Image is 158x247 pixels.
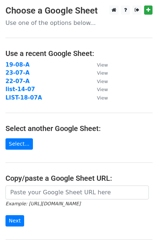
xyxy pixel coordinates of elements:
[5,174,153,183] h4: Copy/paste a Google Sheet URL:
[97,62,108,68] small: View
[5,70,30,76] a: 23-07-A
[90,78,108,85] a: View
[97,87,108,92] small: View
[5,186,149,199] input: Paste your Google Sheet URL here
[5,201,80,206] small: Example: [URL][DOMAIN_NAME]
[5,49,153,58] h4: Use a recent Google Sheet:
[97,95,108,101] small: View
[90,86,108,93] a: View
[90,70,108,76] a: View
[5,138,33,150] a: Select...
[5,61,30,68] a: 19-08-A
[5,124,153,133] h4: Select another Google Sheet:
[97,79,108,84] small: View
[5,86,35,93] a: list-14-07
[5,215,24,227] input: Next
[90,61,108,68] a: View
[97,70,108,76] small: View
[5,78,30,85] a: 22-07-A
[5,5,153,16] h3: Choose a Google Sheet
[90,94,108,101] a: View
[5,19,153,27] p: Use one of the options below...
[5,94,42,101] a: LIST-18-07A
